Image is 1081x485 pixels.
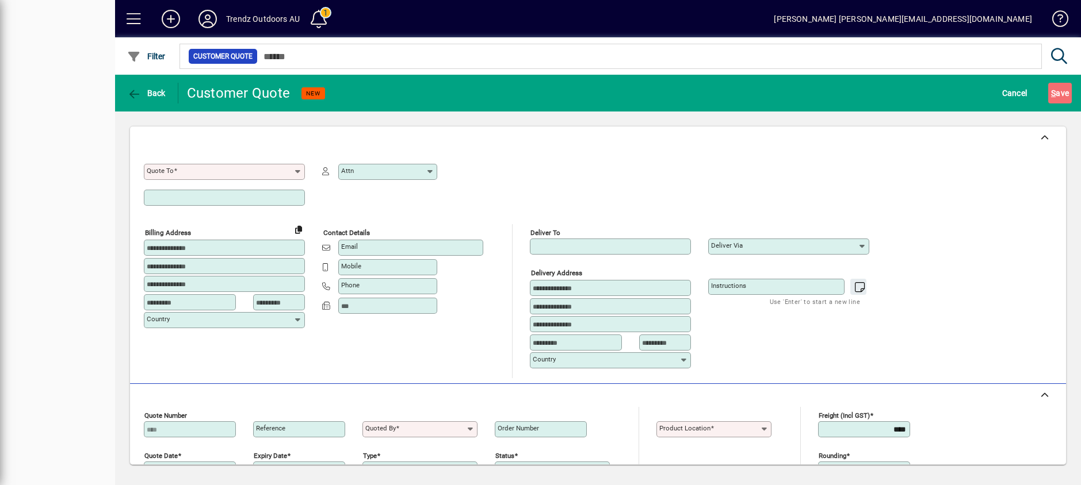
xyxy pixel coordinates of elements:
[1002,84,1027,102] span: Cancel
[498,424,539,432] mat-label: Order number
[999,83,1030,103] button: Cancel
[819,451,846,459] mat-label: Rounding
[226,10,300,28] div: Trendz Outdoors AU
[819,411,870,419] mat-label: Freight (incl GST)
[189,9,226,29] button: Profile
[289,220,308,238] button: Copy to Delivery address
[124,83,169,103] button: Back
[341,262,361,270] mat-label: Mobile
[144,451,178,459] mat-label: Quote date
[774,10,1032,28] div: [PERSON_NAME] [PERSON_NAME][EMAIL_ADDRESS][DOMAIN_NAME]
[659,424,711,432] mat-label: Product location
[144,411,187,419] mat-label: Quote number
[341,167,354,175] mat-label: Attn
[341,242,358,251] mat-label: Email
[306,90,320,97] span: NEW
[152,9,189,29] button: Add
[495,451,514,459] mat-label: Status
[1048,83,1072,103] button: Save
[533,355,556,363] mat-label: Country
[115,83,178,103] app-page-header-button: Back
[1051,88,1056,98] span: S
[193,51,253,62] span: Customer Quote
[147,167,174,175] mat-label: Quote To
[341,281,360,289] mat-label: Phone
[187,84,291,102] div: Customer Quote
[124,46,169,67] button: Filter
[147,315,170,323] mat-label: Country
[127,88,166,98] span: Back
[365,424,396,432] mat-label: Quoted by
[1044,2,1067,40] a: Knowledge Base
[256,424,285,432] mat-label: Reference
[711,241,743,249] mat-label: Deliver via
[254,451,287,459] mat-label: Expiry date
[1051,84,1069,102] span: ave
[711,282,746,290] mat-label: Instructions
[363,451,377,459] mat-label: Type
[530,229,560,237] mat-label: Deliver To
[127,52,166,61] span: Filter
[770,295,860,308] mat-hint: Use 'Enter' to start a new line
